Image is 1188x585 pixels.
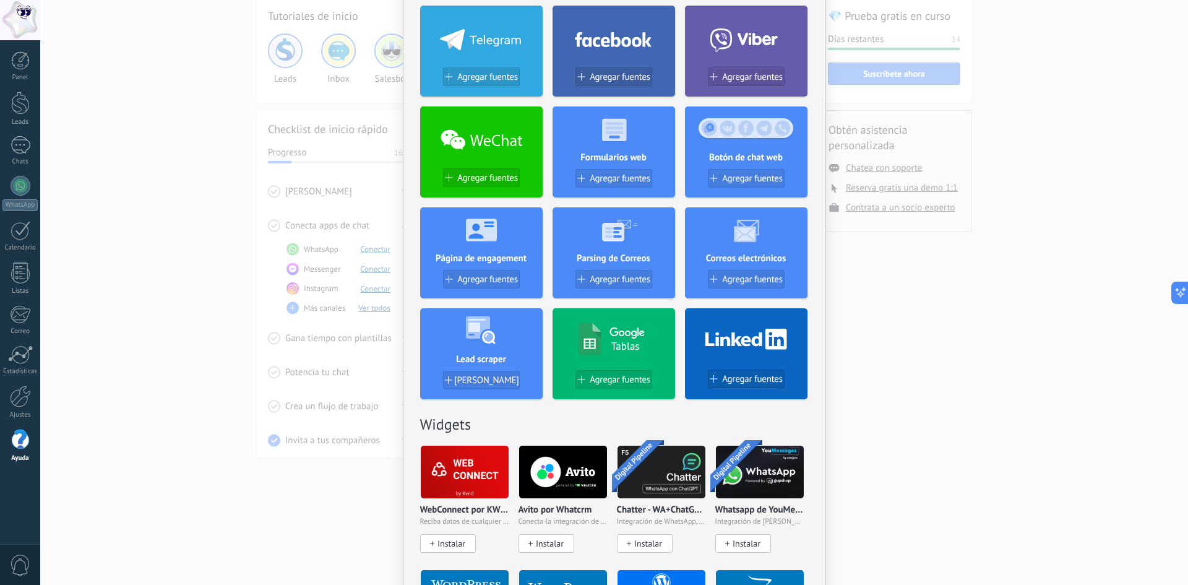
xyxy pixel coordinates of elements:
h4: Tablas [611,339,640,353]
h4: Parsing de Correos [553,253,675,264]
h4: Formularios web [553,152,675,163]
span: Reciba datos de cualquier fuente [420,518,509,526]
button: Agregar fuentes [443,67,520,86]
p: WebConnect por KWID [420,505,509,516]
img: logo_main.png [421,442,509,502]
button: Agregar fuentes [708,169,785,188]
button: Agregar fuentes [575,370,652,389]
div: Listas [2,287,38,295]
button: [PERSON_NAME] [443,371,520,389]
button: Agregar fuentes [708,370,785,388]
div: Ayuda [2,454,38,462]
span: Agregar fuentes [722,72,783,82]
span: Instalar [733,539,760,549]
div: Calendario [2,244,38,252]
span: Conecta la integración de Avito en un minuto [519,518,608,526]
span: Agregar fuentes [590,173,650,184]
div: Whatsapp de YouMessages [715,445,804,570]
span: Agregar fuentes [457,274,518,285]
h4: Página de engagement [420,253,543,264]
div: Leads [2,118,38,126]
span: Agregar fuentes [457,173,518,183]
span: Agregar fuentes [722,374,783,384]
p: Chatter - WA+ChatGPT via Komanda F5 [617,505,706,516]
h4: Botón de chat web [685,152,807,163]
h4: Lead scraper [420,353,543,365]
div: Panel [2,74,38,82]
p: Whatsapp de YouMessages [715,505,804,516]
button: Agregar fuentes [575,270,652,288]
span: Agregar fuentes [590,375,650,385]
span: Agregar fuentes [722,173,783,184]
div: Estadísticas [2,368,38,376]
div: Avito por Whatcrm [519,445,617,570]
button: Instalar [519,534,574,553]
button: Agregar fuentes [443,168,520,187]
button: Agregar fuentes [575,169,652,188]
div: Chats [2,158,38,166]
button: Agregar fuentes [443,270,520,288]
h2: Widgets [420,415,809,434]
span: Instalar [437,539,465,549]
div: Correo [2,327,38,336]
div: Chatter - WA+ChatGPT via Komanda F5 [617,445,715,570]
div: Ajustes [2,411,38,419]
span: Agregar fuentes [722,274,783,285]
button: Instalar [617,534,673,553]
img: logo_main.png [716,442,804,502]
span: Agregar fuentes [457,72,518,82]
span: Agregar fuentes [590,72,650,82]
button: Instalar [715,534,771,553]
span: [PERSON_NAME] [454,375,519,386]
button: Instalar [420,534,476,553]
span: Integración de [PERSON_NAME] y creador de bots [715,518,804,526]
div: WhatsApp [2,199,38,211]
button: Agregar fuentes [575,67,652,86]
button: Agregar fuentes [708,270,785,288]
div: WebConnect por KWID [420,445,519,570]
img: logo_main.png [519,442,607,502]
span: Instalar [536,539,564,549]
button: Agregar fuentes [708,67,785,86]
h4: Correos electrónicos [685,253,807,264]
span: Integración de WhatsApp, Telegram, Avito, VK & IG [617,518,706,526]
p: Avito por Whatcrm [519,505,592,516]
span: Agregar fuentes [590,274,650,285]
span: Instalar [634,539,662,549]
img: logo_main.jpg [618,442,705,502]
